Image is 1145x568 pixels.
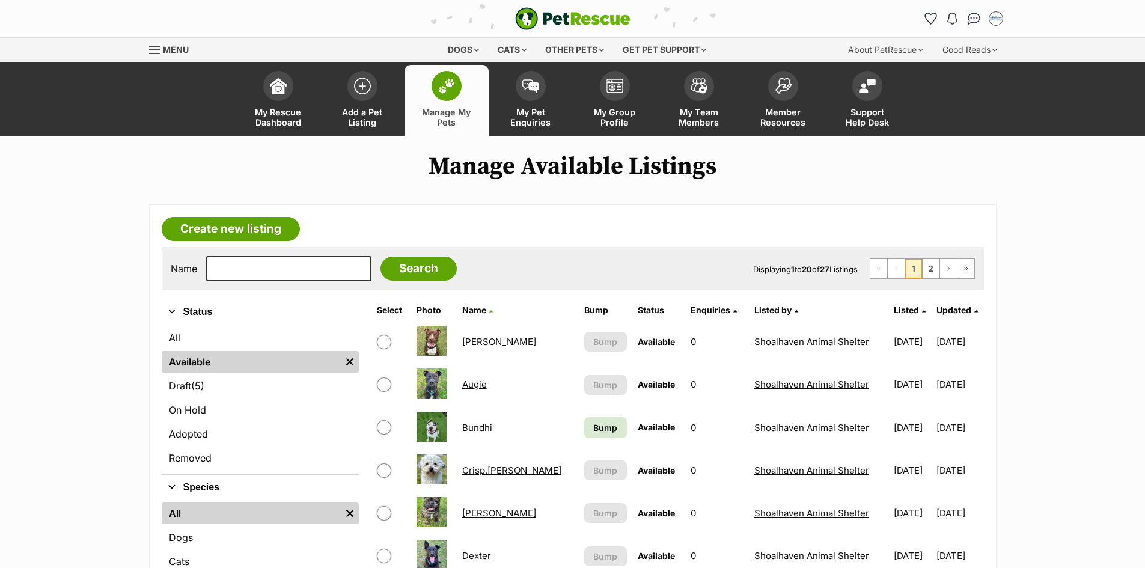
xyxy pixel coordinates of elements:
[439,38,487,62] div: Dogs
[672,107,726,127] span: My Team Members
[251,107,305,127] span: My Rescue Dashboard
[840,38,932,62] div: About PetRescue
[936,305,978,315] a: Updated
[947,13,957,25] img: notifications-46538b983faf8c2785f20acdc204bb7945ddae34d4c08c2a6579f10ce5e182be.svg
[162,351,341,373] a: Available
[515,7,631,30] img: logo-e224e6f780fb5917bec1dbf3a21bbac754714ae5b6737aabdf751b685950b380.svg
[462,550,491,561] a: Dexter
[593,335,617,348] span: Bump
[588,107,642,127] span: My Group Profile
[638,379,675,389] span: Available
[171,263,197,274] label: Name
[633,301,685,320] th: Status
[754,550,869,561] a: Shoalhaven Animal Shelter
[820,264,829,274] strong: 27
[921,9,1006,28] ul: Account quick links
[584,417,627,438] a: Bump
[579,301,632,320] th: Bump
[162,480,359,495] button: Species
[162,527,359,548] a: Dogs
[986,9,1006,28] button: My account
[462,422,492,433] a: Bundhi
[270,78,287,94] img: dashboard-icon-eb2f2d2d3e046f16d808141f083e7271f6b2e854fb5c12c21221c1fb7104beca.svg
[753,264,858,274] span: Displaying to of Listings
[504,107,558,127] span: My Pet Enquiries
[754,422,869,433] a: Shoalhaven Animal Shelter
[754,379,869,390] a: Shoalhaven Animal Shelter
[802,264,812,274] strong: 20
[593,464,617,477] span: Bump
[584,332,627,352] button: Bump
[354,78,371,94] img: add-pet-listing-icon-0afa8454b4691262ce3f59096e99ab1cd57d4a30225e0717b998d2c9b9846f56.svg
[593,421,617,434] span: Bump
[638,337,675,347] span: Available
[905,259,922,278] span: Page 1
[162,447,359,469] a: Removed
[162,304,359,320] button: Status
[894,305,919,315] span: Listed
[522,79,539,93] img: pet-enquiries-icon-7e3ad2cf08bfb03b45e93fb7055b45f3efa6380592205ae92323e6603595dc1f.svg
[593,507,617,519] span: Bump
[638,465,675,475] span: Available
[162,423,359,445] a: Adopted
[420,107,474,127] span: Manage My Pets
[593,379,617,391] span: Bump
[870,259,887,278] span: First page
[584,375,627,395] button: Bump
[686,492,748,534] td: 0
[515,7,631,30] a: PetRescue
[840,107,894,127] span: Support Help Desk
[236,65,320,136] a: My Rescue Dashboard
[341,502,359,524] a: Remove filter
[573,65,657,136] a: My Group Profile
[380,257,457,281] input: Search
[462,465,561,476] a: Crisp.[PERSON_NAME]
[462,305,486,315] span: Name
[584,546,627,566] button: Bump
[162,399,359,421] a: On Hold
[889,450,935,491] td: [DATE]
[990,13,1002,25] img: Jodie Parnell profile pic
[968,13,980,25] img: chat-41dd97257d64d25036548639549fe6c8038ab92f7586957e7f3b1b290dea8141.svg
[462,305,493,315] a: Name
[438,78,455,94] img: manage-my-pets-icon-02211641906a0b7f246fdf0571729dbe1e7629f14944591b6c1af311fb30b64b.svg
[870,258,975,279] nav: Pagination
[686,321,748,362] td: 0
[936,321,983,362] td: [DATE]
[957,259,974,278] a: Last page
[894,305,926,315] a: Listed
[614,38,715,62] div: Get pet support
[320,65,405,136] a: Add a Pet Listing
[162,327,359,349] a: All
[372,301,411,320] th: Select
[943,9,962,28] button: Notifications
[162,325,359,474] div: Status
[936,407,983,448] td: [DATE]
[754,305,798,315] a: Listed by
[638,551,675,561] span: Available
[405,65,489,136] a: Manage My Pets
[584,503,627,523] button: Bump
[691,78,707,94] img: team-members-icon-5396bd8760b3fe7c0b43da4ab00e1e3bb1a5d9ba89233759b79545d2d3fc5d0d.svg
[889,321,935,362] td: [DATE]
[584,460,627,480] button: Bump
[775,78,792,94] img: member-resources-icon-8e73f808a243e03378d46382f2149f9095a855e16c252ad45f914b54edf8863c.svg
[741,65,825,136] a: Member Resources
[638,422,675,432] span: Available
[489,65,573,136] a: My Pet Enquiries
[923,259,939,278] a: Page 2
[754,336,869,347] a: Shoalhaven Animal Shelter
[638,508,675,518] span: Available
[825,65,909,136] a: Support Help Desk
[462,507,536,519] a: [PERSON_NAME]
[859,79,876,93] img: help-desk-icon-fdf02630f3aa405de69fd3d07c3f3aa587a6932b1a1747fa1d2bba05be0121f9.svg
[754,305,792,315] span: Listed by
[686,407,748,448] td: 0
[936,450,983,491] td: [DATE]
[462,336,536,347] a: [PERSON_NAME]
[593,550,617,563] span: Bump
[754,465,869,476] a: Shoalhaven Animal Shelter
[606,79,623,93] img: group-profile-icon-3fa3cf56718a62981997c0bc7e787c4b2cf8bcc04b72c1350f741eb67cf2f40e.svg
[686,364,748,405] td: 0
[162,375,359,397] a: Draft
